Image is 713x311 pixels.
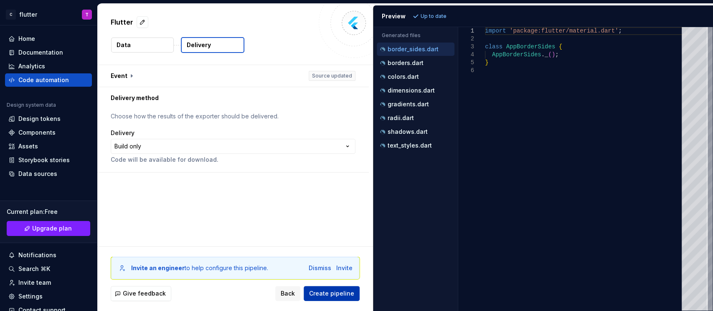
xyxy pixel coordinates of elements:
div: Current plan : Free [7,208,90,216]
div: C [6,10,16,20]
p: borders.dart [388,60,424,66]
div: Preview [382,12,406,20]
span: Create pipeline [309,289,354,298]
p: colors.dart [388,73,419,80]
p: border_sides.dart [388,46,439,53]
label: Delivery [111,129,134,137]
div: 2 [458,35,474,43]
span: AppBorderSides [492,51,541,58]
span: ) [552,51,555,58]
p: Up to date [421,13,447,20]
span: Give feedback [123,289,166,298]
span: ; [555,51,558,58]
span: Upgrade plan [32,224,72,233]
a: Home [5,32,92,45]
span: { [559,43,562,50]
div: T [85,11,89,18]
p: Data [117,41,131,49]
div: 4 [458,51,474,59]
p: gradients.dart [388,101,429,108]
div: Invite team [18,278,51,287]
div: Code automation [18,76,69,84]
span: . [541,51,545,58]
button: Data [111,38,174,53]
span: import [485,28,506,34]
span: ; [619,28,622,34]
div: flutter [19,10,37,19]
button: radii.dart [377,113,454,123]
div: Documentation [18,48,63,57]
a: Components [5,126,92,139]
div: 5 [458,59,474,67]
p: Generated files [382,32,449,39]
button: CflutterT [2,5,95,23]
a: Documentation [5,46,92,59]
div: Assets [18,142,38,150]
a: Assets [5,140,92,153]
p: radii.dart [388,115,414,121]
a: Analytics [5,60,92,73]
span: 'package:flutter/material.dart' [510,28,618,34]
p: Flutter [111,17,133,27]
p: Code will be available for download. [111,155,355,164]
p: shadows.dart [388,128,428,135]
a: Settings [5,290,92,303]
div: Data sources [18,170,57,178]
div: 6 [458,67,474,75]
button: Give feedback [111,286,171,301]
div: Storybook stories [18,156,70,164]
button: gradients.dart [377,100,454,109]
span: class [485,43,502,50]
div: Components [18,128,56,137]
button: text_styles.dart [377,141,454,150]
button: Dismiss [309,264,331,272]
span: Back [281,289,295,298]
span: _ [545,51,548,58]
button: Create pipeline [304,286,360,301]
div: to help configure this pipeline. [131,264,268,272]
button: colors.dart [377,72,454,81]
div: Search ⌘K [18,265,50,273]
p: dimensions.dart [388,87,435,94]
button: Invite [336,264,353,272]
a: Code automation [5,73,92,87]
b: Invite an engineer [131,264,185,271]
div: Home [18,35,35,43]
p: Choose how the results of the exporter should be delivered. [111,112,355,120]
div: Design system data [7,102,56,108]
p: text_styles.dart [388,142,432,149]
span: AppBorderSides [506,43,556,50]
a: Invite team [5,276,92,289]
div: 1 [458,27,474,35]
div: 3 [458,43,474,51]
div: Notifications [18,251,56,259]
span: } [485,59,488,66]
a: Upgrade plan [7,221,90,236]
button: shadows.dart [377,127,454,136]
a: Data sources [5,167,92,181]
div: Settings [18,292,43,301]
button: dimensions.dart [377,86,454,95]
div: Analytics [18,62,45,70]
button: border_sides.dart [377,45,454,54]
span: ( [548,51,552,58]
a: Storybook stories [5,153,92,167]
button: Notifications [5,248,92,262]
p: Delivery [187,41,211,49]
button: Back [275,286,300,301]
button: Search ⌘K [5,262,92,276]
div: Design tokens [18,115,61,123]
a: Design tokens [5,112,92,125]
button: Delivery [181,37,244,53]
button: borders.dart [377,58,454,68]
